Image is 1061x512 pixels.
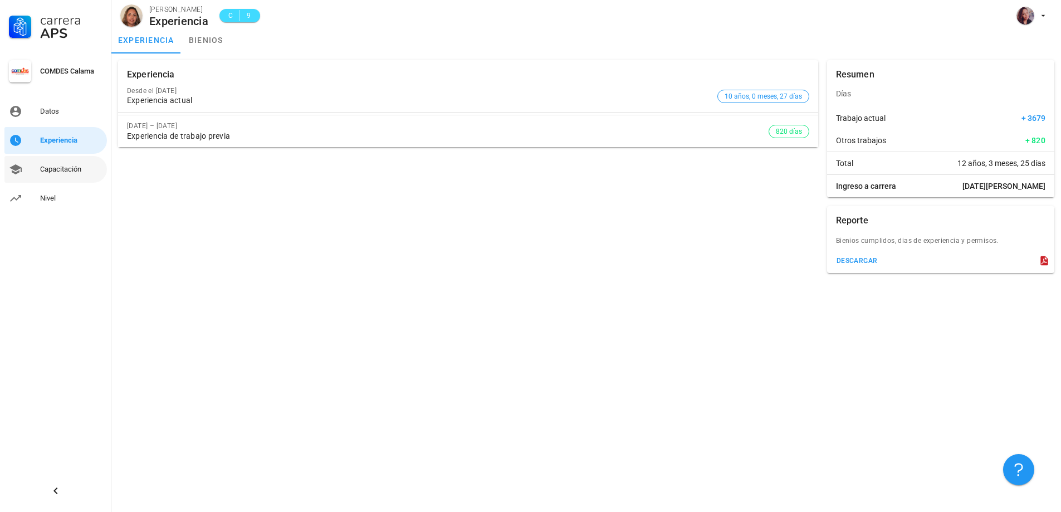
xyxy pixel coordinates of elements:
[127,60,175,89] div: Experiencia
[40,27,102,40] div: APS
[149,15,208,27] div: Experiencia
[40,194,102,203] div: Nivel
[4,127,107,154] a: Experiencia
[836,158,853,169] span: Total
[120,4,143,27] div: avatar
[127,131,769,141] div: Experiencia de trabajo previa
[127,87,713,95] div: Desde el [DATE]
[245,10,253,21] span: 9
[776,125,802,138] span: 820 días
[827,80,1054,107] div: Días
[725,90,802,103] span: 10 años, 0 meses, 27 días
[827,235,1054,253] div: Bienios cumplidos, dias de experiencia y permisos.
[1021,113,1045,124] span: + 3679
[832,253,882,269] button: descargar
[962,181,1045,192] span: [DATE][PERSON_NAME]
[836,113,886,124] span: Trabajo actual
[4,98,107,125] a: Datos
[836,135,886,146] span: Otros trabajos
[836,257,878,265] div: descargar
[1016,7,1034,25] div: avatar
[836,181,896,192] span: Ingreso a carrera
[226,10,235,21] span: C
[836,206,868,235] div: Reporte
[40,165,102,174] div: Capacitación
[4,185,107,212] a: Nivel
[836,60,874,89] div: Resumen
[149,4,208,15] div: [PERSON_NAME]
[1025,135,1045,146] span: + 820
[40,107,102,116] div: Datos
[40,136,102,145] div: Experiencia
[40,67,102,76] div: COMDES Calama
[957,158,1045,169] span: 12 años, 3 meses, 25 días
[127,96,713,105] div: Experiencia actual
[111,27,181,53] a: experiencia
[4,156,107,183] a: Capacitación
[40,13,102,27] div: Carrera
[127,122,769,130] div: [DATE] – [DATE]
[181,27,231,53] a: bienios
